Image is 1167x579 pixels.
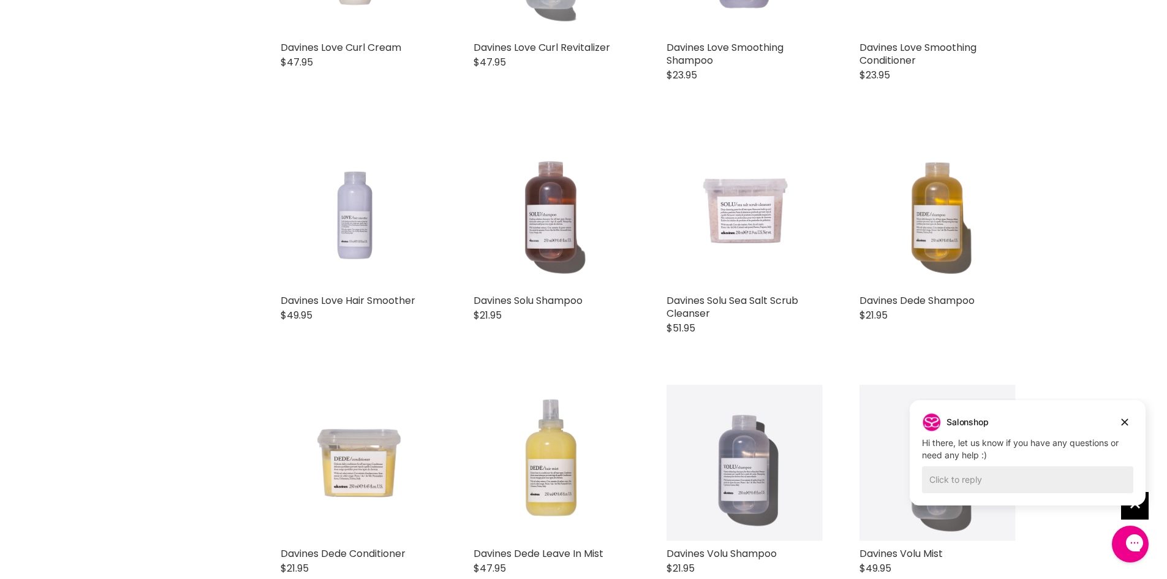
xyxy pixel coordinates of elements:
span: $47.95 [474,55,506,69]
span: $51.95 [667,321,695,335]
a: Davines Love Curl Cream [281,40,401,55]
a: Davines Volu Shampoo [667,547,777,561]
a: Davines Dede Leave In Mist [474,547,603,561]
span: $49.95 [859,561,891,575]
a: Davines Dede Conditioner [281,547,406,561]
img: Davines Love Hair Smoother [281,132,437,288]
img: Davines Volu Shampoo [667,385,823,541]
span: $21.95 [281,561,309,575]
span: $21.95 [859,308,888,322]
img: Davines Dede Leave In Mist [474,385,630,541]
a: Davines Love Smoothing Shampoo [667,40,784,67]
span: $23.95 [859,68,890,82]
iframe: Gorgias live chat messenger [1106,521,1155,567]
span: $47.95 [474,561,506,575]
img: Davines Dede Shampoo [859,132,1016,288]
a: Davines Dede Shampoo [859,293,975,308]
a: Davines Solu Sea Salt Scrub Cleanser [667,293,798,320]
a: Davines Love Smoothing Conditioner [859,40,976,67]
iframe: Gorgias live chat campaigns [901,398,1155,524]
span: $49.95 [281,308,312,322]
a: Davines Volu Mist [859,547,943,561]
span: $21.95 [667,561,695,575]
img: Davines Volu Mist [859,385,1016,541]
a: Davines Love Hair Smoother [281,293,415,308]
span: $21.95 [474,308,502,322]
img: Davines Solu Shampoo [474,132,630,288]
span: $47.95 [281,55,313,69]
span: $23.95 [667,68,697,82]
a: Davines Solu Shampoo [474,293,583,308]
img: Davines Dede Conditioner [281,385,437,541]
img: Davines Solu Sea Salt Scrub Cleanser [667,132,823,288]
a: Davines Love Curl Revitalizer [474,40,610,55]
